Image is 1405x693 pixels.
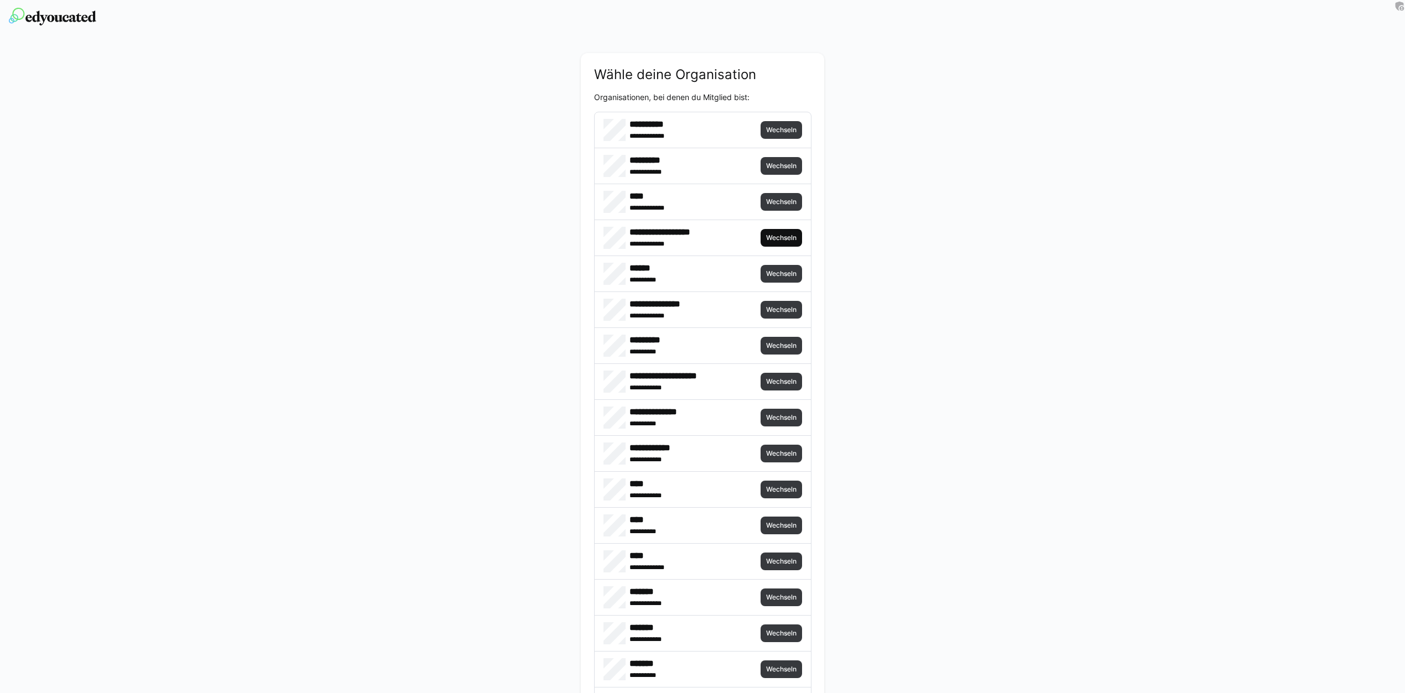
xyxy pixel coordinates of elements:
span: Wechseln [765,197,798,206]
span: Wechseln [765,593,798,602]
button: Wechseln [761,624,802,642]
button: Wechseln [761,193,802,211]
button: Wechseln [761,157,802,175]
button: Wechseln [761,660,802,678]
h2: Wähle deine Organisation [594,66,811,83]
span: Wechseln [765,305,798,314]
span: Wechseln [765,521,798,530]
button: Wechseln [761,265,802,283]
img: edyoucated [9,8,96,25]
span: Wechseln [765,413,798,422]
button: Wechseln [761,409,802,426]
button: Wechseln [761,337,802,355]
span: Wechseln [765,341,798,350]
button: Wechseln [761,517,802,534]
button: Wechseln [761,301,802,319]
span: Wechseln [765,377,798,386]
span: Wechseln [765,665,798,674]
button: Wechseln [761,229,802,247]
button: Wechseln [761,373,802,390]
button: Wechseln [761,121,802,139]
span: Wechseln [765,629,798,638]
p: Organisationen, bei denen du Mitglied bist: [594,92,811,103]
button: Wechseln [761,445,802,462]
span: Wechseln [765,557,798,566]
button: Wechseln [761,588,802,606]
span: Wechseln [765,449,798,458]
span: Wechseln [765,269,798,278]
span: Wechseln [765,126,798,134]
span: Wechseln [765,485,798,494]
button: Wechseln [761,553,802,570]
span: Wechseln [765,161,798,170]
button: Wechseln [761,481,802,498]
span: Wechseln [765,233,798,242]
